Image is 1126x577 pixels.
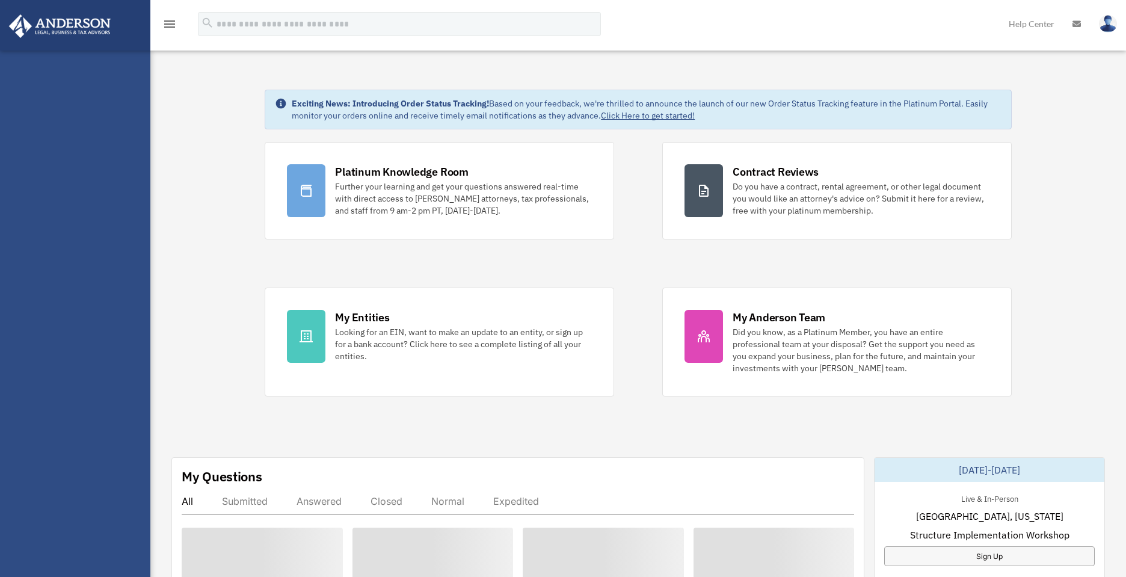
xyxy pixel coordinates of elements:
div: Looking for an EIN, want to make an update to an entity, or sign up for a bank account? Click her... [335,326,592,362]
a: menu [162,21,177,31]
div: Based on your feedback, we're thrilled to announce the launch of our new Order Status Tracking fe... [292,97,1001,122]
div: My Anderson Team [733,310,825,325]
div: Submitted [222,495,268,507]
div: Answered [297,495,342,507]
div: Normal [431,495,464,507]
div: All [182,495,193,507]
div: My Entities [335,310,389,325]
div: Live & In-Person [952,492,1028,504]
i: menu [162,17,177,31]
img: User Pic [1099,15,1117,32]
div: Expedited [493,495,539,507]
a: Contract Reviews Do you have a contract, rental agreement, or other legal document you would like... [662,142,1012,239]
div: Do you have a contract, rental agreement, or other legal document you would like an attorney's ad... [733,181,989,217]
img: Anderson Advisors Platinum Portal [5,14,114,38]
a: Sign Up [884,546,1095,566]
div: Further your learning and get your questions answered real-time with direct access to [PERSON_NAM... [335,181,592,217]
div: Platinum Knowledge Room [335,164,469,179]
a: Click Here to get started! [601,110,695,121]
div: Did you know, as a Platinum Member, you have an entire professional team at your disposal? Get th... [733,326,989,374]
div: Contract Reviews [733,164,819,179]
span: [GEOGRAPHIC_DATA], [US_STATE] [916,509,1063,523]
div: [DATE]-[DATE] [875,458,1104,482]
span: Structure Implementation Workshop [910,528,1069,542]
a: My Entities Looking for an EIN, want to make an update to an entity, or sign up for a bank accoun... [265,288,614,396]
div: My Questions [182,467,262,486]
strong: Exciting News: Introducing Order Status Tracking! [292,98,489,109]
i: search [201,16,214,29]
a: Platinum Knowledge Room Further your learning and get your questions answered real-time with dire... [265,142,614,239]
a: My Anderson Team Did you know, as a Platinum Member, you have an entire professional team at your... [662,288,1012,396]
div: Closed [371,495,402,507]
